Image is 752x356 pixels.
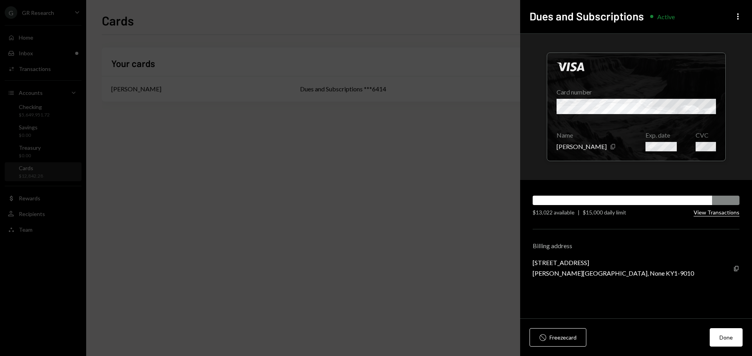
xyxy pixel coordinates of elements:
div: | [578,208,580,216]
button: View Transactions [694,209,739,216]
div: [PERSON_NAME][GEOGRAPHIC_DATA], None KY1-9010 [533,269,694,277]
h2: Dues and Subscriptions [530,9,644,24]
div: [STREET_ADDRESS] [533,259,694,266]
div: Active [657,13,675,20]
div: $15,000 daily limit [583,208,626,216]
div: $13,022 available [533,208,575,216]
div: Freeze card [550,333,577,341]
div: Click to hide [547,53,726,161]
button: Done [710,328,743,347]
div: Billing address [533,242,739,249]
button: Freezecard [530,328,586,347]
